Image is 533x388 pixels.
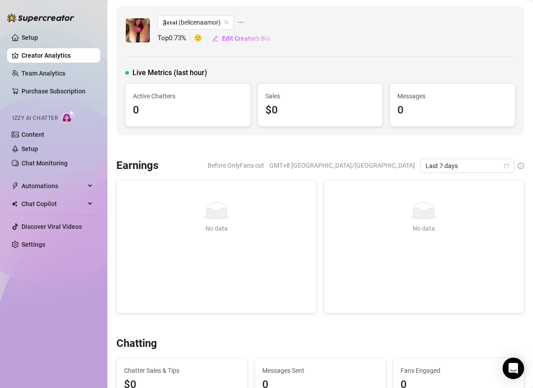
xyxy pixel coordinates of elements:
button: Edit Creator's Bio [212,31,271,46]
div: $0 [265,102,375,119]
a: Settings [21,241,45,248]
a: Content [21,131,44,138]
span: Messages Sent [262,366,378,375]
div: Open Intercom Messenger [503,358,524,379]
span: Before OnlyFans cut [208,159,264,172]
span: thunderbolt [12,182,19,190]
span: Live Metrics (last hour) [132,67,207,78]
span: calendar [504,163,509,169]
a: Creator Analytics [21,48,93,63]
img: AI Chatter [61,110,75,123]
span: ellipsis [238,15,244,30]
span: Izzy AI Chatter [13,114,58,122]
div: 0 [397,102,507,119]
span: Chat Copilot [21,197,85,211]
span: 𝕱𝖊𝖗𝖆𝖑 (belicenaamor) [163,16,229,29]
span: Last 7 days [426,159,509,173]
span: Top 0.73 % [158,33,194,44]
span: Messages [397,91,507,101]
div: No data [128,224,306,233]
span: info-circle [518,163,524,169]
a: Chat Monitoring [21,160,68,167]
div: No data [335,224,513,233]
span: Active Chatters [133,91,243,101]
span: Fans Engaged [401,366,516,375]
span: GMT+8 [GEOGRAPHIC_DATA]/[GEOGRAPHIC_DATA] [269,159,415,172]
h3: Chatting [116,337,157,351]
span: edit [212,35,218,42]
a: Purchase Subscription [21,88,85,95]
a: Setup [21,34,38,41]
div: 0 [133,102,243,119]
span: Sales [265,91,375,101]
img: logo-BBDzfeDw.svg [7,13,74,22]
span: Edit Creator's Bio [222,35,270,42]
a: Setup [21,145,38,152]
a: Team Analytics [21,70,65,77]
span: 🙂 [194,33,212,44]
img: Chat Copilot [12,201,17,207]
span: Automations [21,179,85,193]
span: Chatter Sales & Tips [124,366,240,375]
img: 𝕱𝖊𝖗𝖆𝖑 [126,18,150,42]
h3: Earnings [116,159,158,173]
a: Discover Viral Videos [21,223,82,230]
span: team [224,20,229,25]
